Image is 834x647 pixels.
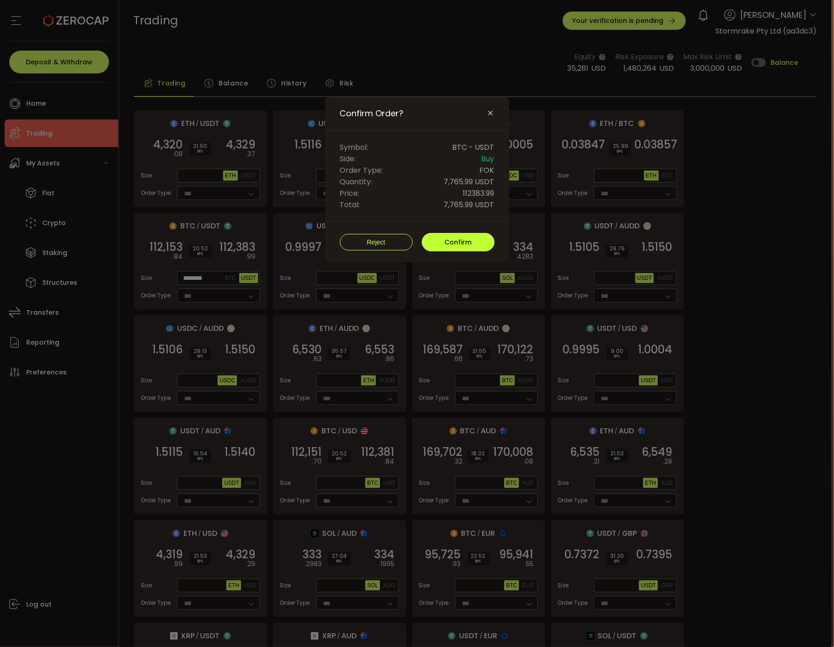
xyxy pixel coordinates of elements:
[340,234,413,250] button: Reject
[463,187,495,199] span: 112383.99
[444,176,495,187] span: 7,765.99 USDT
[340,199,360,210] span: Total:
[422,233,495,251] button: Confirm
[444,199,495,210] span: 7,765.99 USDT
[340,165,383,176] span: Order Type:
[340,153,356,165] span: Side:
[340,142,368,153] span: Symbol:
[340,187,360,199] span: Price:
[487,109,495,118] button: Close
[482,153,495,165] span: Buy
[325,97,509,262] div: Confirm Order?
[340,176,373,187] span: Quantity:
[367,238,385,246] span: Reject
[340,108,404,119] span: Confirm Order?
[480,165,495,176] span: FOK
[725,548,834,647] iframe: Chat Widget
[444,238,472,247] span: Confirm
[453,142,495,153] span: BTC - USDT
